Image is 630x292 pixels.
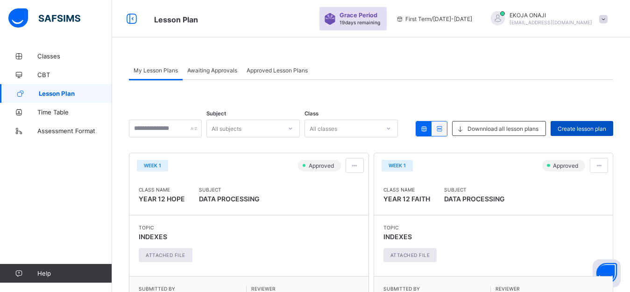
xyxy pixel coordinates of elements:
[37,108,112,116] span: Time Table
[496,286,603,292] span: Reviewer
[139,225,197,230] span: Topic
[510,20,592,25] span: [EMAIL_ADDRESS][DOMAIN_NAME]
[340,20,380,25] span: 19 days remaining
[340,12,377,19] span: Grace Period
[139,233,167,241] span: INDEXES
[154,15,198,24] span: Lesson Plan
[308,162,337,169] span: Approved
[390,252,430,258] span: attached file
[37,127,112,135] span: Assessment Format
[389,163,406,168] span: WEEK 1
[444,187,505,192] span: Subject
[199,192,260,206] span: DATA PROCESSING
[187,67,237,74] span: Awaiting Approvals
[37,71,112,78] span: CBT
[383,187,430,192] span: Class Name
[212,120,241,137] div: All subjects
[146,252,185,258] span: attached file
[481,11,612,27] div: EKOJAONAJI
[383,233,412,241] span: INDEXES
[206,110,226,117] span: Subject
[396,15,472,22] span: session/term information
[444,192,505,206] span: DATA PROCESSING
[310,120,337,137] div: All classes
[199,187,260,192] span: Subject
[134,67,178,74] span: My Lesson Plans
[144,163,161,168] span: WEEK 1
[510,12,592,19] span: EKOJA ONAJI
[139,195,185,203] span: YEAR 12 HOPE
[247,67,308,74] span: Approved Lesson Plans
[467,125,538,132] span: Downnload all lesson plans
[37,270,112,277] span: Help
[324,13,336,25] img: sticker-purple.71386a28dfed39d6af7621340158ba97.svg
[37,52,112,60] span: Classes
[139,286,246,292] span: Submitted By
[139,187,185,192] span: Class Name
[552,162,581,169] span: Approved
[39,90,112,97] span: Lesson Plan
[383,286,491,292] span: Submitted By
[383,225,442,230] span: Topic
[383,195,430,203] span: YEAR 12 FAITH
[251,286,359,292] span: Reviewer
[304,110,319,117] span: Class
[558,125,606,132] span: Create lesson plan
[8,8,80,28] img: safsims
